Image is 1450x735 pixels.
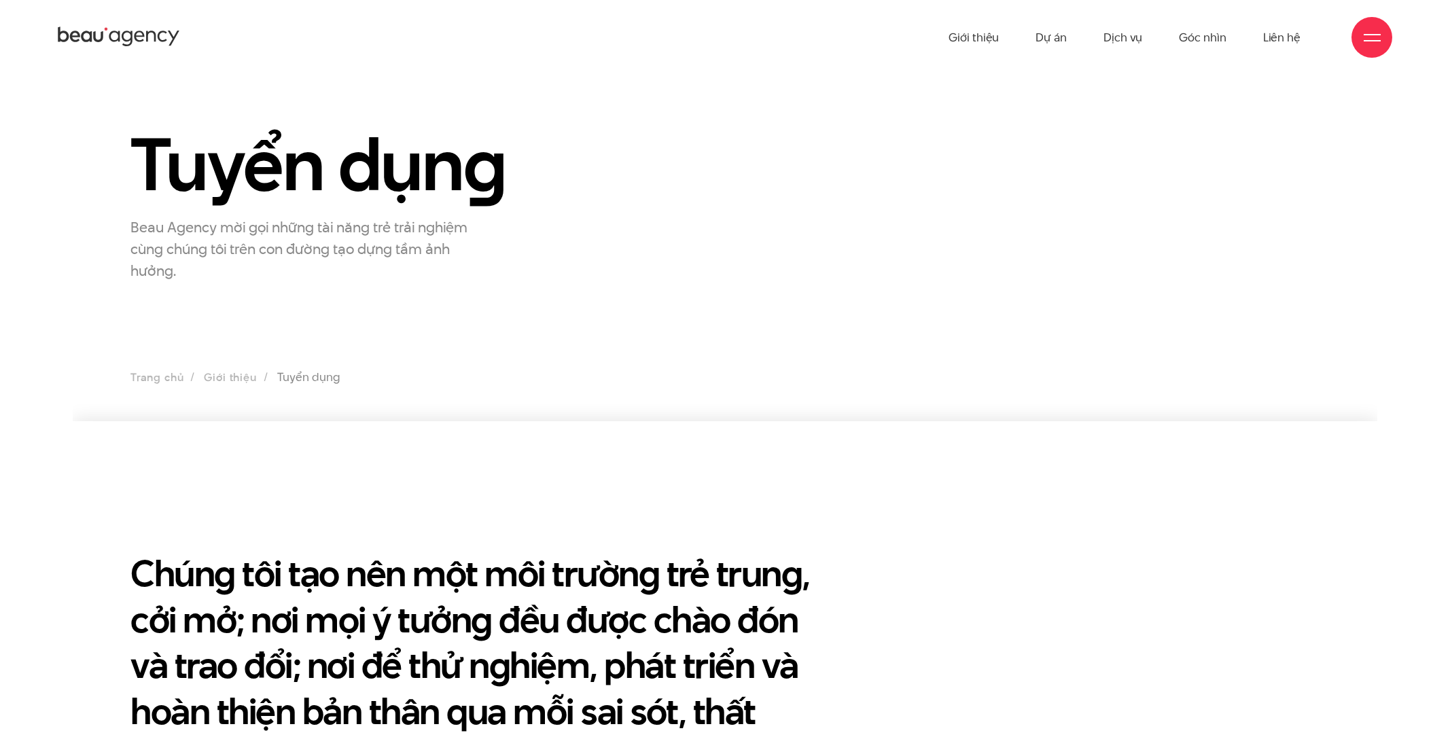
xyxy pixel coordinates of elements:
[204,370,256,385] a: Giới thiệu
[130,370,183,385] a: Trang chủ
[463,113,506,215] en: g
[130,126,606,204] h1: Tuyển dụn
[130,216,470,281] p: Beau Agency mời gọi những tài năng trẻ trải nghiệm cùng chúng tôi trên con đường tạo dựng tầm ảnh...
